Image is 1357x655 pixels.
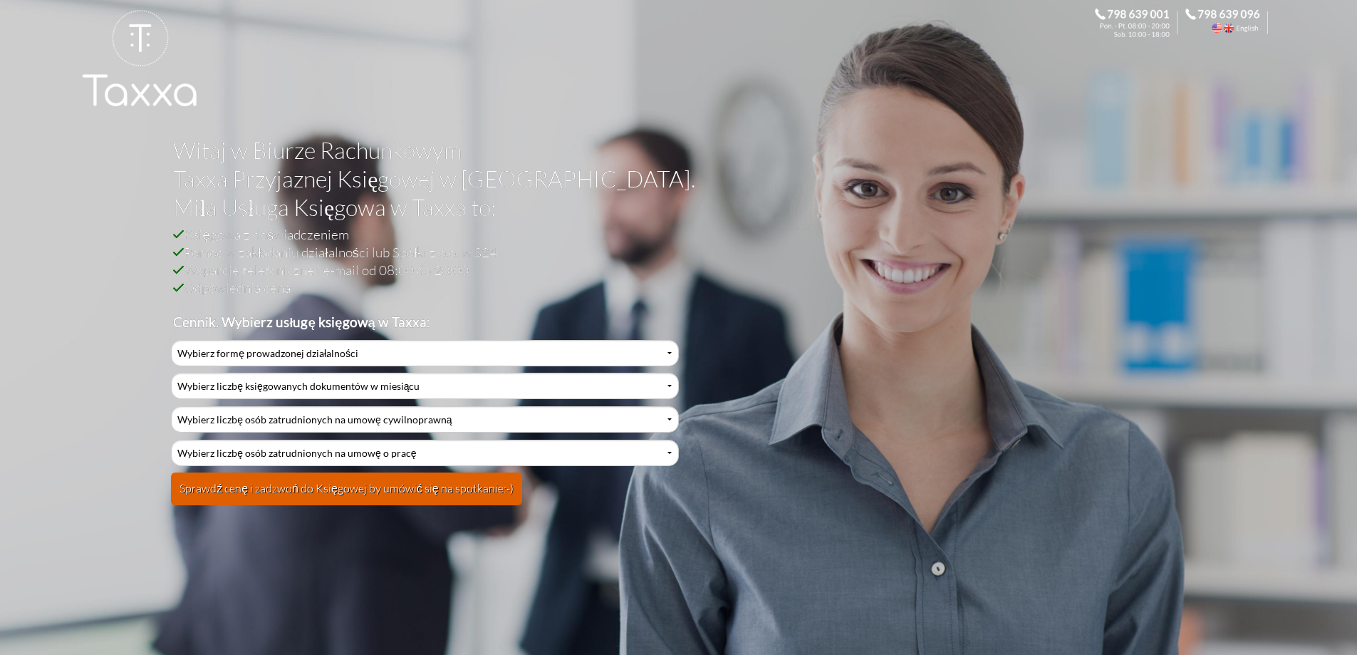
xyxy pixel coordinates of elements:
[171,473,522,505] button: Sprawdź cenę i zadzwoń do Księgowej by umówić się na spotkanie:-)
[171,340,678,515] div: Cennik Usług Księgowych Przyjaznej Księgowej w Biurze Rachunkowym Taxxa
[173,136,1168,225] h1: Witaj w Biurze Rachunkowym Taxxa Przyjaznej Księgowej w [GEOGRAPHIC_DATA]. Miła Usługa Księgowa w...
[1185,9,1276,37] div: Call the Accountant. 798 639 096
[173,225,1168,331] h2: Księgowa z doświadczeniem Pomoc w zakładaniu działalności lub Spółki z o.o. w S24 Wsparcie telefo...
[173,314,430,330] b: Cennik. Wybierz usługę księgową w Taxxa:
[1095,9,1185,37] div: Zadzwoń do Księgowej. 798 639 001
